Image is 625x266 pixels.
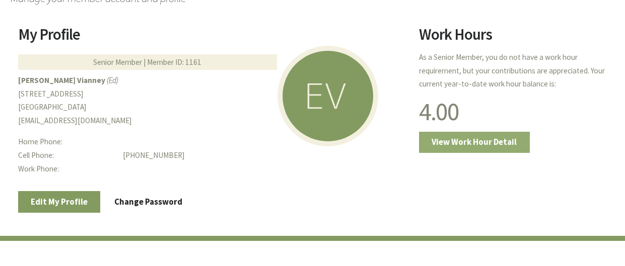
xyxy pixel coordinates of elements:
a: Edit My Profile [18,191,101,212]
h1: 4.00 [419,99,607,124]
b: [PERSON_NAME] Vianney [18,75,105,85]
p: [STREET_ADDRESS] [GEOGRAPHIC_DATA] [EMAIL_ADDRESS][DOMAIN_NAME] [18,74,407,128]
a: Change Password [102,191,195,212]
div: Senior Member | Member ID: 1161 [18,54,277,70]
dd: [PHONE_NUMBER] [123,149,406,162]
dt: Work Phone [18,162,115,176]
p: As a Senior Member, you do not have a work hour requirement, but your contributions are appreciat... [419,51,607,91]
em: (Ed) [107,75,118,85]
h2: Work Hours [419,27,607,50]
dt: Home Phone [18,135,115,149]
a: View Work Hour Detail [419,132,530,153]
dt: Cell Phone [18,149,115,162]
h2: My Profile [18,27,407,50]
